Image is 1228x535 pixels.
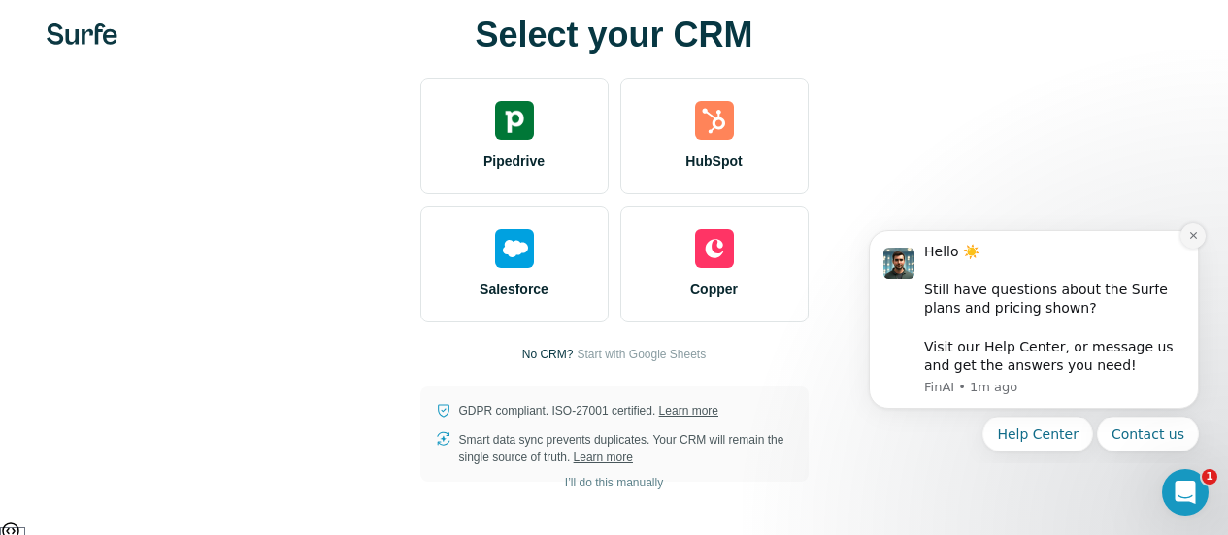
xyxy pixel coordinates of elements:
div: Message content [84,30,345,163]
span: Salesforce [480,280,548,299]
button: Quick reply: Help Center [143,204,253,239]
p: No CRM? [522,346,574,363]
img: salesforce's logo [495,229,534,268]
button: Dismiss notification [341,11,366,36]
a: Learn more [574,451,633,464]
button: I’ll do this manually [551,468,677,497]
img: Surfe's logo [47,23,117,45]
button: Start with Google Sheets [577,346,706,363]
img: Profile image for FinAI [44,35,75,66]
p: Message from FinAI, sent 1m ago [84,166,345,184]
iframe: Intercom notifications message [840,213,1228,463]
img: hubspot's logo [695,101,734,140]
a: Learn more [659,404,718,418]
img: copper's logo [695,229,734,268]
div: message notification from FinAI, 1m ago. Hello ☀️ ​ Still have questions about the Surfe plans an... [29,17,359,196]
span: 1 [1202,469,1217,485]
div: Quick reply options [29,204,359,239]
span: I’ll do this manually [565,474,663,491]
span: Copper [690,280,738,299]
div: Hello ☀️ ​ Still have questions about the Surfe plans and pricing shown? ​ Visit our Help Center,... [84,30,345,163]
img: pipedrive's logo [495,101,534,140]
span: HubSpot [685,151,742,171]
h1: Select your CRM [420,16,809,54]
span: Pipedrive [483,151,545,171]
p: Smart data sync prevents duplicates. Your CRM will remain the single source of truth. [459,431,793,466]
p: GDPR compliant. ISO-27001 certified. [459,402,718,419]
iframe: Intercom live chat [1162,469,1209,516]
button: Quick reply: Contact us [257,204,359,239]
